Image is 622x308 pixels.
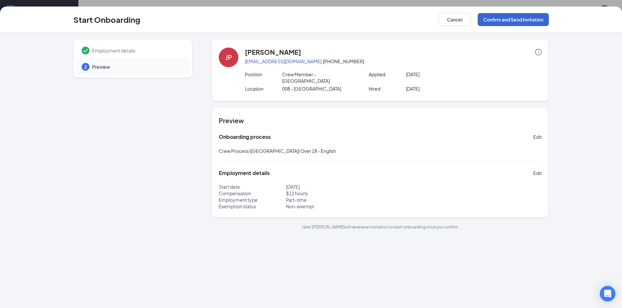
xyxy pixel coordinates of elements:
p: Location [245,85,282,92]
p: Crew Member - [GEOGRAPHIC_DATA] [282,71,356,84]
span: Edit [533,134,542,140]
span: 2 [84,64,87,70]
p: Position [245,71,282,78]
button: Edit [533,132,542,142]
p: Exemption status [219,203,286,210]
button: Cancel [439,13,471,26]
button: Edit [533,168,542,178]
p: $ 12 hourly [286,190,380,197]
p: Part-time [286,197,380,203]
p: [DATE] [406,85,480,92]
div: Open Intercom Messenger [600,286,615,301]
p: Non-exempt [286,203,380,210]
span: Employment details [92,47,183,54]
svg: Checkmark [82,47,89,54]
div: JP [225,53,232,62]
p: 008 - [GEOGRAPHIC_DATA] [282,85,356,92]
span: Crew Process ([GEOGRAPHIC_DATA]) Over 18 - English [219,148,336,154]
p: Start date [219,183,286,190]
h5: Onboarding process [219,133,271,140]
h4: [PERSON_NAME] [245,48,301,57]
button: Confirm and Send Invitation [478,13,549,26]
p: · [PHONE_NUMBER] [245,58,542,65]
p: [DATE] [406,71,480,78]
p: Jalen [PERSON_NAME] will receive an invitation to start onboarding once you confirm. [212,224,549,230]
p: Applied [369,71,406,78]
p: Compensation [219,190,286,197]
h4: Preview [219,116,542,125]
span: info-circle [535,49,542,55]
h5: Employment details [219,169,270,177]
span: Preview [92,64,183,70]
p: Employment type [219,197,286,203]
span: Edit [533,170,542,176]
p: [DATE] [286,183,380,190]
a: [EMAIL_ADDRESS][DOMAIN_NAME] [245,58,322,64]
h3: Start Onboarding [73,14,140,25]
p: Hired [369,85,406,92]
